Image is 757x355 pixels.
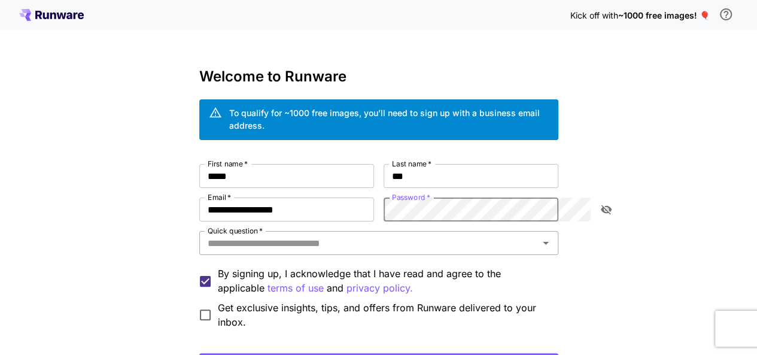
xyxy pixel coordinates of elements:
[392,159,431,169] label: Last name
[208,192,231,202] label: Email
[346,281,413,296] p: privacy policy.
[346,281,413,296] button: By signing up, I acknowledge that I have read and agree to the applicable terms of use and
[595,199,617,220] button: toggle password visibility
[199,68,558,85] h3: Welcome to Runware
[392,192,430,202] label: Password
[267,281,324,296] p: terms of use
[218,266,549,296] p: By signing up, I acknowledge that I have read and agree to the applicable and
[229,107,549,132] div: To qualify for ~1000 free images, you’ll need to sign up with a business email address.
[218,301,549,329] span: Get exclusive insights, tips, and offers from Runware delivered to your inbox.
[267,281,324,296] button: By signing up, I acknowledge that I have read and agree to the applicable and privacy policy.
[618,10,709,20] span: ~1000 free images! 🎈
[714,2,738,26] button: In order to qualify for free credit, you need to sign up with a business email address and click ...
[537,235,554,251] button: Open
[208,159,248,169] label: First name
[570,10,618,20] span: Kick off with
[208,226,263,236] label: Quick question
